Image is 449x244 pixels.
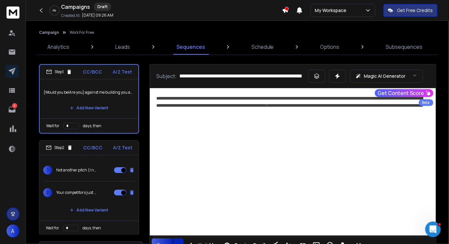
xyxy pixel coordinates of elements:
[65,204,113,217] button: Add New Variant
[382,39,426,55] a: Subsequences
[94,3,111,11] div: Draft
[46,69,72,75] div: Step 1
[364,73,405,79] p: Magic AI Generator
[6,224,19,237] button: A
[315,7,349,14] p: My Workspace
[6,103,19,116] a: 3
[176,43,205,51] p: Sequences
[425,222,441,237] iframe: Intercom live chat
[251,43,274,51] p: Schedule
[44,83,135,102] p: {Would you be|Are you} against me building you an AI automation system?
[43,188,52,197] span: 2
[375,89,433,97] button: Get Content Score
[47,43,69,51] p: Analytics
[83,69,102,75] p: CC/BCC
[39,140,139,236] li: Step2CC/BCCA/Z Test1Not another pitch (I need to tell you something)2Your competitors just automa...
[383,4,438,17] button: Get Free Credits
[61,13,81,18] p: Created At:
[82,13,113,18] p: [DATE] 09:26 AM
[350,70,423,83] button: Magic AI Generator
[419,99,433,106] div: Beta
[44,39,73,55] a: Analytics
[12,103,17,108] p: 3
[56,168,98,173] p: Not another pitch (I need to tell you something)
[53,8,57,12] p: 0 %
[61,3,90,11] h1: Campaigns
[56,190,98,195] p: Your competitors just automated your job
[83,225,101,231] p: days, then
[115,43,130,51] p: Leads
[173,39,209,55] a: Sequences
[113,69,132,75] p: A/Z Test
[39,30,59,35] button: Campaign
[386,43,422,51] p: Subsequences
[46,123,59,129] p: Wait for
[316,39,343,55] a: Options
[46,145,73,151] div: Step 2
[111,39,134,55] a: Leads
[39,64,139,134] li: Step1CC/BCCA/Z Test{Would you be|Are you} against me building you an AI automation system?Add New...
[113,144,132,151] p: A/Z Test
[46,225,59,231] p: Wait for
[65,102,113,115] button: Add New Variant
[70,30,94,35] p: Work For Free
[156,72,177,80] p: Subject:
[83,123,101,129] p: days, then
[397,7,433,14] p: Get Free Credits
[83,144,103,151] p: CC/BCC
[320,43,340,51] p: Options
[248,39,278,55] a: Schedule
[43,166,52,175] span: 1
